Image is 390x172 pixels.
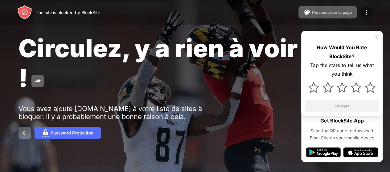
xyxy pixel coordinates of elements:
[18,33,298,93] span: Circulez, y a rien à voir !
[36,10,100,15] div: The site is blocked by BlockSite
[322,82,333,93] img: star.svg
[363,9,370,16] img: menu-icon.svg
[312,10,352,15] div: Personnaliser la page
[34,77,41,85] img: share.svg
[298,6,357,18] button: Personnaliser la page
[17,5,32,20] img: header-logo.svg
[305,100,379,112] button: Envoyer
[351,82,361,93] img: star.svg
[305,43,379,61] div: How Would You Rate BlockSite?
[18,94,164,165] iframe: Banner
[337,82,347,93] img: star.svg
[308,82,319,93] img: star.svg
[365,82,376,93] img: star.svg
[374,34,379,39] img: rate-us-close.svg
[303,9,311,16] img: pallet.svg
[305,61,379,79] div: Tap the stars to tell us what you think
